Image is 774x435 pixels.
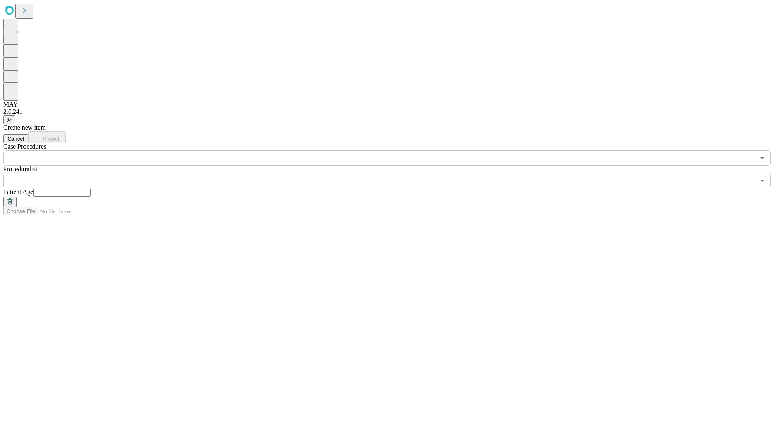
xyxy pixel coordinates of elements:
span: Patient Age [3,188,33,195]
div: 2.0.241 [3,108,771,115]
button: Open [757,152,768,164]
button: Open [757,175,768,186]
span: @ [6,117,12,123]
span: Create new item [3,124,46,131]
button: @ [3,115,15,124]
div: MAY [3,101,771,108]
span: Proceduralist [3,166,37,173]
button: Predict [28,131,66,143]
span: Cancel [7,136,24,142]
button: Cancel [3,134,28,143]
span: Scheduled Procedure [3,143,46,150]
span: Predict [43,136,59,142]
